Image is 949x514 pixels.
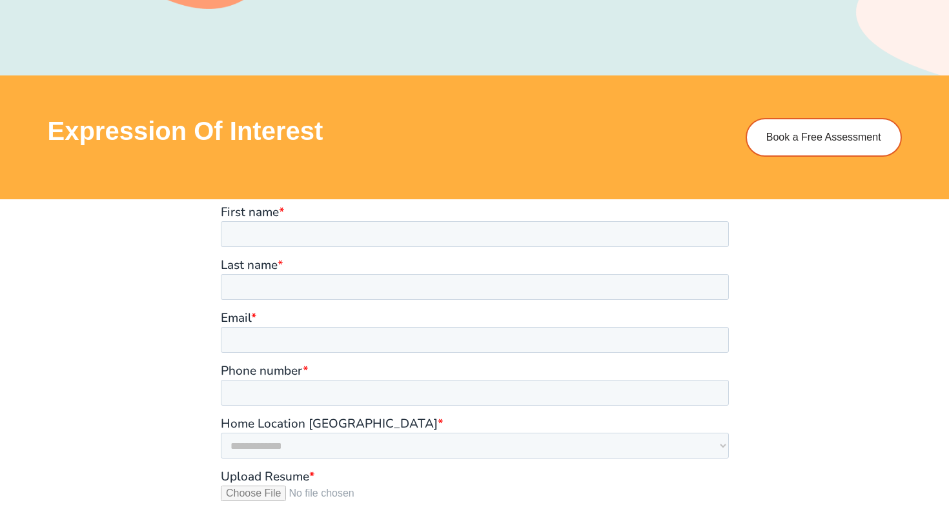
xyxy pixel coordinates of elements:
[728,368,949,514] iframe: Chat Widget
[766,132,881,143] span: Book a Free Assessment
[48,118,720,144] h3: Expression of Interest
[746,118,902,157] a: Book a Free Assessment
